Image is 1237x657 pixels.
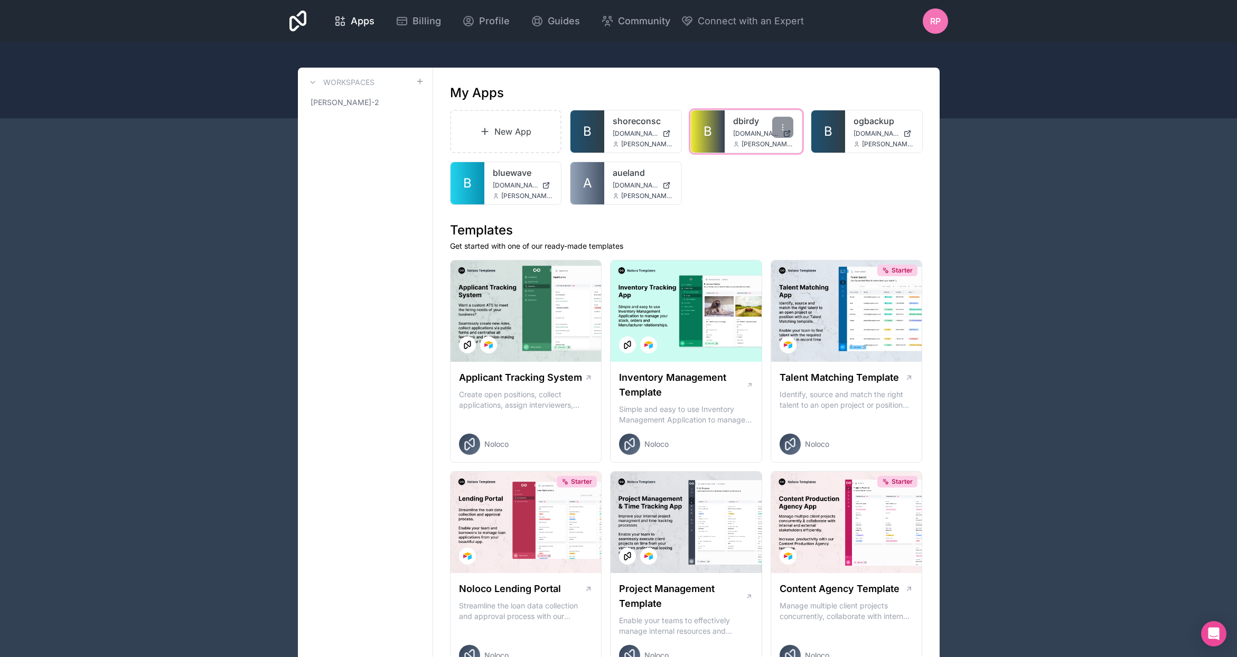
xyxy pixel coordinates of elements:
span: B [824,123,832,140]
span: Apps [351,14,374,29]
h1: Inventory Management Template [619,370,746,400]
span: [PERSON_NAME][EMAIL_ADDRESS][DOMAIN_NAME] [621,140,673,148]
h1: Applicant Tracking System [459,370,582,385]
span: [PERSON_NAME][EMAIL_ADDRESS][DOMAIN_NAME] [742,140,793,148]
span: Starter [571,477,592,486]
span: B [704,123,712,140]
span: Noloco [484,439,509,449]
a: Workspaces [306,76,374,89]
a: B [570,110,604,153]
a: [PERSON_NAME]-2 [306,93,424,112]
span: Starter [892,266,913,275]
h3: Workspaces [323,77,374,88]
span: A [583,175,592,192]
img: Airtable Logo [644,552,653,560]
span: [DOMAIN_NAME] [733,129,779,138]
span: RP [930,15,941,27]
a: Billing [387,10,449,33]
a: Community [593,10,679,33]
a: Apps [325,10,383,33]
p: Enable your teams to effectively manage internal resources and execute client projects on time. [619,615,753,636]
a: [DOMAIN_NAME] [733,129,793,138]
a: B [691,110,725,153]
a: B [811,110,845,153]
a: ogbackup [854,115,914,127]
a: New App [450,110,562,153]
img: Airtable Logo [644,341,653,349]
span: Billing [413,14,441,29]
span: Profile [479,14,510,29]
span: [DOMAIN_NAME] [493,181,538,190]
span: [PERSON_NAME][EMAIL_ADDRESS][DOMAIN_NAME] [621,192,673,200]
span: [DOMAIN_NAME] [613,181,658,190]
h1: Content Agency Template [780,581,899,596]
span: Guides [548,14,580,29]
a: bluewave [493,166,553,179]
h1: Talent Matching Template [780,370,899,385]
p: Simple and easy to use Inventory Management Application to manage your stock, orders and Manufact... [619,404,753,425]
img: Airtable Logo [463,552,472,560]
span: B [463,175,472,192]
a: [DOMAIN_NAME] [493,181,553,190]
img: Airtable Logo [484,341,493,349]
p: Identify, source and match the right talent to an open project or position with our Talent Matchi... [780,389,914,410]
span: Noloco [805,439,829,449]
span: Connect with an Expert [698,14,804,29]
a: [DOMAIN_NAME] [854,129,914,138]
div: Open Intercom Messenger [1201,621,1226,646]
h1: Noloco Lending Portal [459,581,561,596]
h1: Project Management Template [619,581,745,611]
a: dbirdy [733,115,793,127]
span: Starter [892,477,913,486]
span: [PERSON_NAME][EMAIL_ADDRESS][DOMAIN_NAME] [862,140,914,148]
h1: My Apps [450,85,504,101]
img: Airtable Logo [784,552,792,560]
p: Streamline the loan data collection and approval process with our Lending Portal template. [459,600,593,622]
span: [DOMAIN_NAME] [854,129,899,138]
span: Noloco [644,439,669,449]
h1: Templates [450,222,923,239]
span: B [583,123,592,140]
span: Community [618,14,670,29]
a: Profile [454,10,518,33]
a: A [570,162,604,204]
p: Create open positions, collect applications, assign interviewers, centralise candidate feedback a... [459,389,593,410]
a: [DOMAIN_NAME] [613,181,673,190]
a: shoreconsc [613,115,673,127]
p: Get started with one of our ready-made templates [450,241,923,251]
span: [DOMAIN_NAME] [613,129,658,138]
span: [PERSON_NAME][EMAIL_ADDRESS][DOMAIN_NAME] [501,192,553,200]
span: [PERSON_NAME]-2 [311,97,379,108]
p: Manage multiple client projects concurrently, collaborate with internal and external stakeholders... [780,600,914,622]
a: aueland [613,166,673,179]
button: Connect with an Expert [681,14,804,29]
img: Airtable Logo [784,341,792,349]
a: B [451,162,484,204]
a: [DOMAIN_NAME] [613,129,673,138]
a: Guides [522,10,588,33]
